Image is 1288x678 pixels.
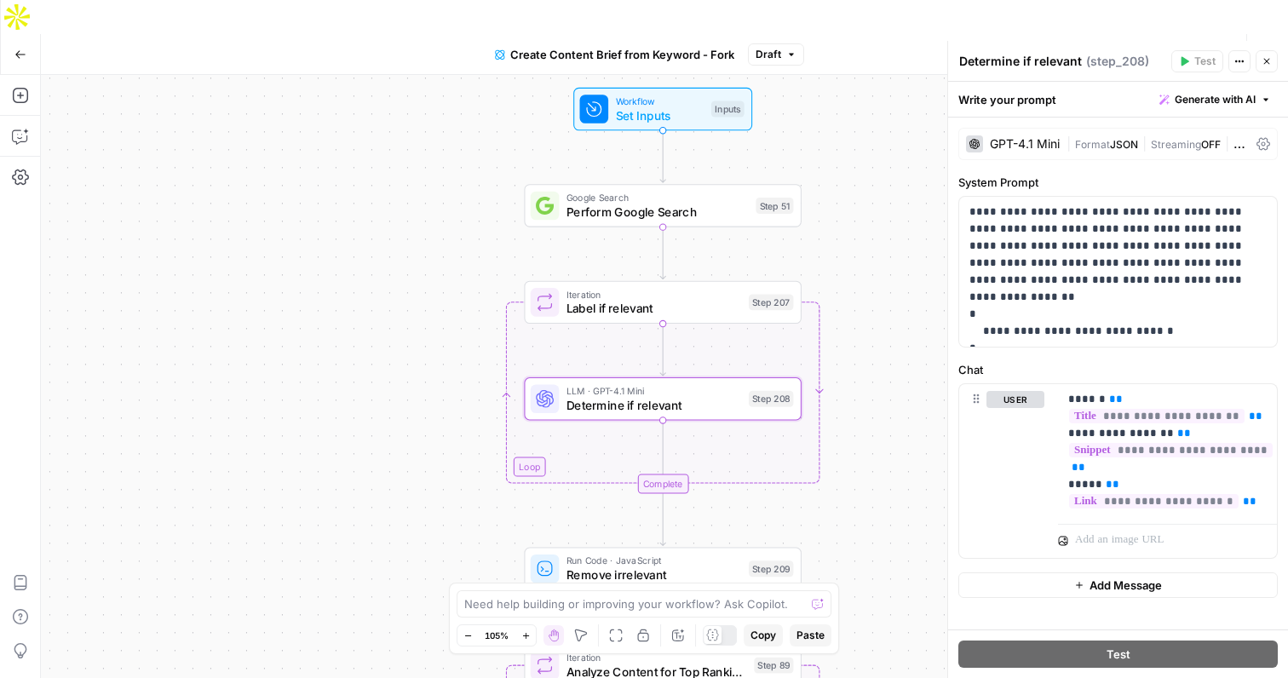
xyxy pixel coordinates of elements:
g: Edge from step_51 to step_207 [660,227,665,279]
span: | [1138,135,1151,152]
button: Paste [790,624,831,646]
span: Temp [1233,138,1261,151]
span: 105% [485,629,509,642]
span: Draft [756,47,781,62]
button: Generate with AI [1153,89,1278,111]
g: Edge from start to step_51 [660,130,665,182]
span: Paste [796,628,825,643]
span: Test [1107,646,1130,663]
span: Generate with AI [1175,92,1256,107]
div: LLM · GPT-4.1 MiniDetermine if relevantStep 208 [524,377,802,420]
div: Step 208 [749,391,794,407]
div: Step 89 [754,658,793,674]
span: Label if relevant [566,300,742,318]
div: Step 51 [756,198,793,214]
div: user [959,384,1044,558]
span: Set Inputs [616,106,704,124]
span: Test [1194,54,1216,69]
span: Create Content Brief from Keyword - Fork [510,46,734,63]
button: Create Content Brief from Keyword - Fork [485,41,745,68]
span: Workflow [616,94,704,108]
span: Iteration [566,287,742,302]
span: Determine if relevant [566,396,742,414]
button: Test [1171,50,1223,72]
span: | [1067,135,1075,152]
button: Test [958,641,1278,668]
textarea: Determine if relevant [959,53,1082,70]
button: Draft [748,43,804,66]
div: Write your prompt [948,82,1288,117]
button: Add Message [958,572,1278,598]
button: Copy [744,624,783,646]
div: Complete [637,474,688,493]
div: Run Code · JavaScriptRemove irrelevantStep 209 [524,548,802,590]
span: Google Search [566,191,749,205]
span: OFF [1201,138,1221,151]
span: Copy [750,628,776,643]
span: Perform Google Search [566,203,749,221]
div: Step 207 [749,294,794,310]
div: Step 209 [749,560,794,577]
span: Add Message [1090,577,1162,594]
button: user [986,391,1044,408]
span: LLM · GPT-4.1 Mini [566,383,742,398]
span: Remove irrelevant [566,566,742,584]
span: Run Code · JavaScript [566,554,742,568]
label: System Prompt [958,174,1278,191]
div: Inputs [711,101,745,118]
div: LoopIterationLabel if relevantStep 207 [524,281,802,324]
span: ( step_208 ) [1086,53,1149,70]
span: JSON [1110,138,1138,151]
span: Iteration [566,650,747,664]
div: GPT-4.1 Mini [990,138,1060,150]
span: Streaming [1151,138,1201,151]
span: Format [1075,138,1110,151]
div: WorkflowSet InputsInputs [524,88,802,130]
span: | [1221,135,1245,152]
div: Complete [524,474,802,493]
g: Edge from step_207-iteration-end to step_209 [660,494,665,546]
g: Edge from step_207 to step_208 [660,324,665,376]
label: Chat [958,361,1278,378]
div: Google SearchPerform Google SearchStep 51 [524,184,802,227]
